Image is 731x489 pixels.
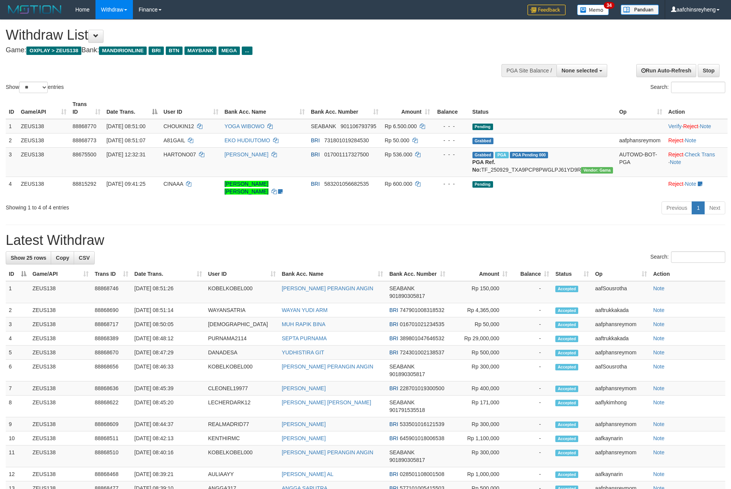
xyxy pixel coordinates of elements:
[448,431,511,446] td: Rp 1,100,000
[149,47,163,55] span: BRI
[18,147,70,177] td: ZEUS138
[225,151,268,158] a: [PERSON_NAME]
[577,5,609,15] img: Button%20Memo.svg
[581,167,613,174] span: Vendor URL: https://trx31.1velocity.biz
[472,159,495,173] b: PGA Ref. No:
[389,307,398,313] span: BRI
[70,97,104,119] th: Trans ID: activate to sort column ascending
[653,435,665,441] a: Note
[448,317,511,331] td: Rp 50,000
[6,119,18,134] td: 1
[131,467,205,481] td: [DATE] 08:39:21
[107,123,146,129] span: [DATE] 08:51:00
[668,151,684,158] a: Reject
[527,5,566,15] img: Feedback.jpg
[222,97,308,119] th: Bank Acc. Name: activate to sort column ascending
[685,181,696,187] a: Note
[92,431,131,446] td: 88868511
[341,123,376,129] span: Copy 901106793795 to clipboard
[389,399,414,405] span: SEABANK
[683,123,699,129] a: Reject
[73,151,96,158] span: 88675500
[511,431,552,446] td: -
[636,64,696,77] a: Run Auto-Refresh
[205,267,279,281] th: User ID: activate to sort column ascending
[92,360,131,381] td: 88868656
[385,137,409,143] span: Rp 50.000
[501,64,556,77] div: PGA Site Balance /
[282,421,326,427] a: [PERSON_NAME]
[668,181,684,187] a: Reject
[653,449,665,455] a: Note
[29,267,92,281] th: Game/API: activate to sort column ascending
[555,436,578,442] span: Accepted
[472,138,494,144] span: Grabbed
[555,421,578,428] span: Accepted
[29,446,92,467] td: ZEUS138
[592,431,650,446] td: aafkaynarin
[104,97,160,119] th: Date Trans.: activate to sort column descending
[621,5,659,15] img: panduan.png
[73,123,96,129] span: 88868770
[436,122,466,130] div: - - -
[92,381,131,396] td: 88868636
[389,371,425,377] span: Copy 901890305817 to clipboard
[163,151,196,158] span: HARTONO07
[511,346,552,360] td: -
[18,177,70,198] td: ZEUS138
[661,201,692,214] a: Previous
[205,303,279,317] td: WAYANSATRIA
[400,335,445,341] span: Copy 389801047646532 to clipboard
[29,381,92,396] td: ZEUS138
[555,471,578,478] span: Accepted
[592,346,650,360] td: aafphansreymom
[29,303,92,317] td: ZEUS138
[653,385,665,391] a: Note
[311,151,320,158] span: BRI
[400,421,445,427] span: Copy 533501016121539 to clipboard
[665,133,728,147] td: ·
[653,471,665,477] a: Note
[6,267,29,281] th: ID: activate to sort column descending
[511,267,552,281] th: Balance: activate to sort column ascending
[511,281,552,303] td: -
[511,331,552,346] td: -
[19,82,48,93] select: Showentries
[653,399,665,405] a: Note
[6,317,29,331] td: 3
[448,467,511,481] td: Rp 1,000,000
[670,159,681,165] a: Note
[448,396,511,417] td: Rp 171,000
[671,251,725,263] input: Search:
[668,137,684,143] a: Reject
[653,364,665,370] a: Note
[205,360,279,381] td: KOBELKOBEL000
[205,346,279,360] td: DANADESA
[385,181,412,187] span: Rp 600.000
[6,346,29,360] td: 5
[6,251,51,264] a: Show 25 rows
[107,151,146,158] span: [DATE] 12:32:31
[511,446,552,467] td: -
[205,281,279,303] td: KOBELKOBEL000
[389,471,398,477] span: BRI
[592,446,650,467] td: aafphansreymom
[29,360,92,381] td: ZEUS138
[511,467,552,481] td: -
[650,251,725,263] label: Search:
[11,255,46,261] span: Show 25 rows
[29,346,92,360] td: ZEUS138
[448,346,511,360] td: Rp 500,000
[26,47,81,55] span: OXPLAY > ZEUS138
[433,97,469,119] th: Balance
[604,2,614,9] span: 34
[205,467,279,481] td: AULIAAYY
[685,151,715,158] a: Check Trans
[448,446,511,467] td: Rp 300,000
[282,449,374,455] a: [PERSON_NAME] PERANGIN ANGIN
[131,303,205,317] td: [DATE] 08:51:14
[448,381,511,396] td: Rp 400,000
[698,64,720,77] a: Stop
[29,331,92,346] td: ZEUS138
[592,267,650,281] th: Op: activate to sort column ascending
